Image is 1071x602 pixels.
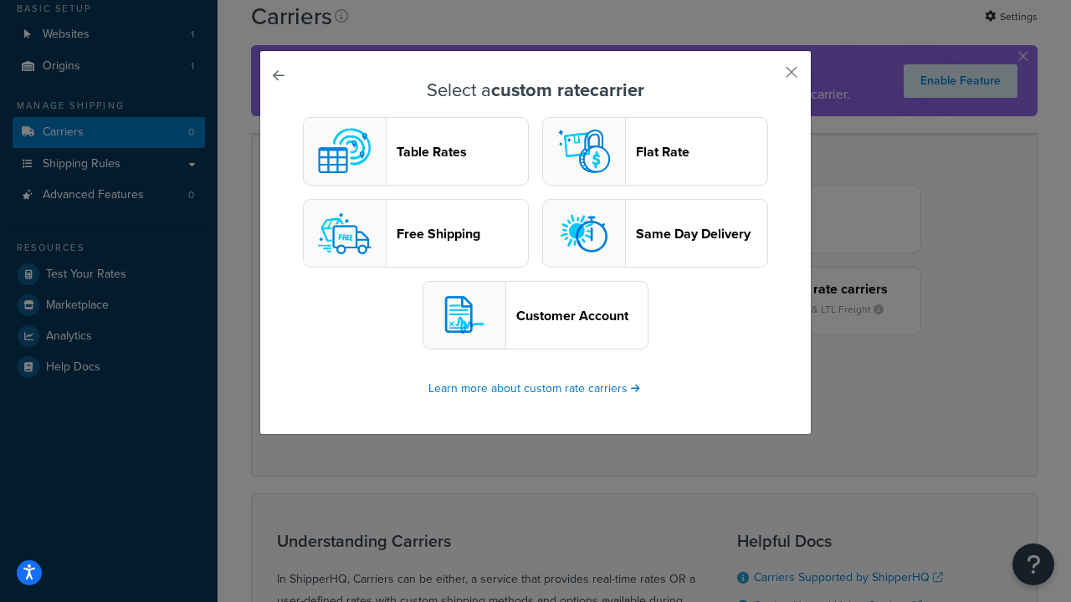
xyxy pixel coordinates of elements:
[397,144,528,160] header: Table Rates
[542,117,768,186] button: flat logoFlat Rate
[397,226,528,242] header: Free Shipping
[542,199,768,268] button: sameday logoSame Day Delivery
[303,199,529,268] button: free logoFree Shipping
[423,281,648,349] button: customerAccount logoCustomer Account
[431,282,498,349] img: customerAccount logo
[311,200,378,267] img: free logo
[302,80,769,100] h3: Select a
[636,144,767,160] header: Flat Rate
[636,226,767,242] header: Same Day Delivery
[551,200,617,267] img: sameday logo
[491,76,644,104] strong: custom rate carrier
[551,118,617,185] img: flat logo
[516,308,648,324] header: Customer Account
[311,118,378,185] img: custom logo
[303,117,529,186] button: custom logoTable Rates
[428,380,643,397] a: Learn more about custom rate carriers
